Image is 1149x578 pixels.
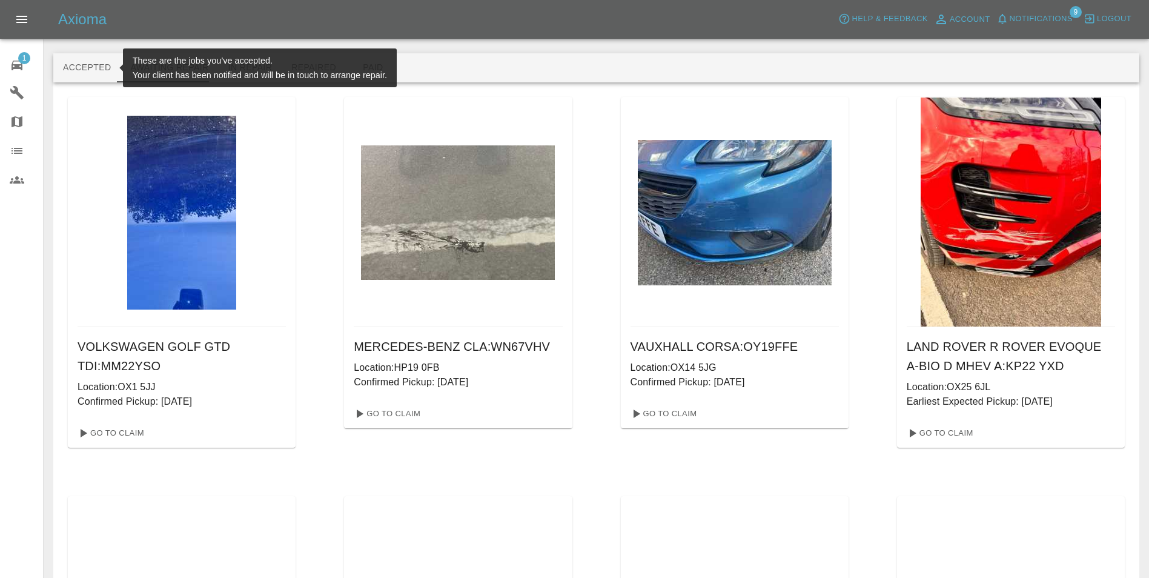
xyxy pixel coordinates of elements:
[354,375,562,390] p: Confirmed Pickup: [DATE]
[349,404,423,424] a: Go To Claim
[907,337,1115,376] h6: LAND ROVER R ROVER EVOQUE A-BIO D MHEV A : KP22 YXD
[53,53,121,82] button: Accepted
[7,5,36,34] button: Open drawer
[993,10,1076,28] button: Notifications
[626,404,700,424] a: Go To Claim
[73,424,147,443] a: Go To Claim
[907,394,1115,409] p: Earliest Expected Pickup: [DATE]
[78,394,286,409] p: Confirmed Pickup: [DATE]
[1081,10,1134,28] button: Logout
[631,337,839,356] h6: VAUXHALL CORSA : OY19FFE
[78,380,286,394] p: Location: OX1 5JJ
[219,53,282,82] button: In Repair
[78,337,286,376] h6: VOLKSWAGEN GOLF GTD TDI : MM22YSO
[1097,12,1131,26] span: Logout
[121,53,218,82] button: Awaiting Repair
[354,337,562,356] h6: MERCEDES-BENZ CLA : WN67VHV
[631,375,839,390] p: Confirmed Pickup: [DATE]
[1070,6,1082,18] span: 9
[18,52,30,64] span: 1
[902,424,976,443] a: Go To Claim
[950,13,990,27] span: Account
[346,53,400,82] button: Paid
[282,53,346,82] button: Repaired
[631,360,839,375] p: Location: OX14 5JG
[852,12,927,26] span: Help & Feedback
[1010,12,1073,26] span: Notifications
[58,10,107,29] h5: Axioma
[907,380,1115,394] p: Location: OX25 6JL
[835,10,930,28] button: Help & Feedback
[931,10,993,29] a: Account
[354,360,562,375] p: Location: HP19 0FB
